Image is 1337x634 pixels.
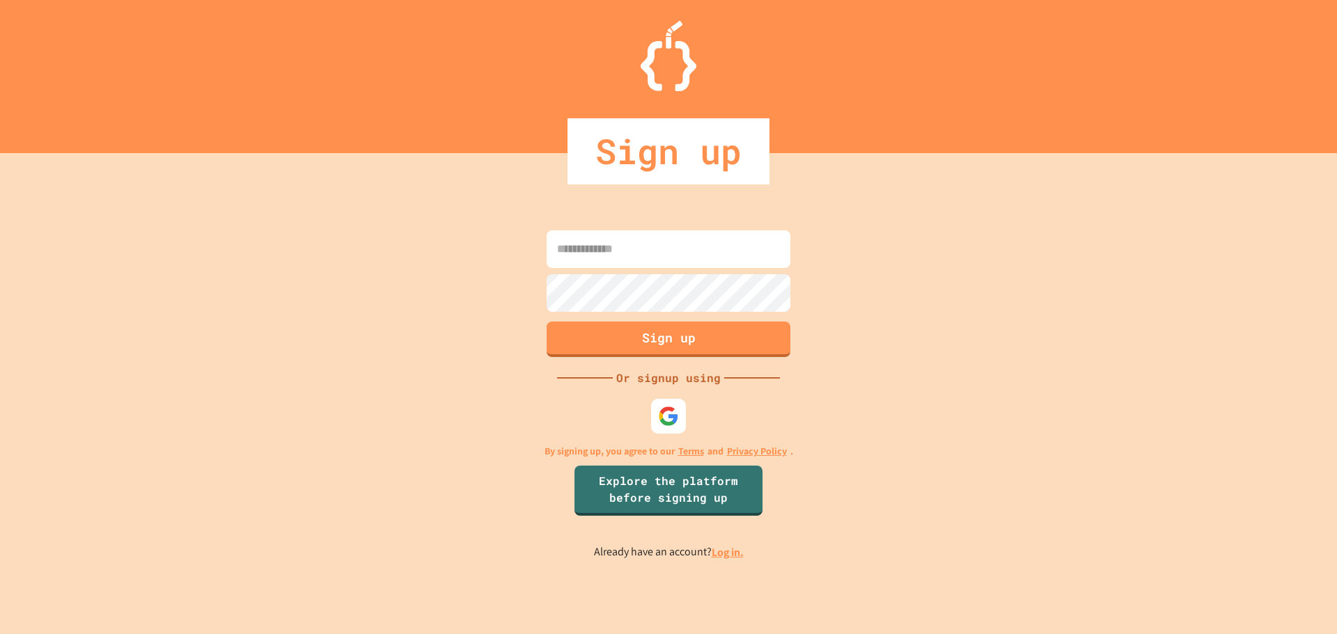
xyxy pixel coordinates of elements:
[712,545,744,560] a: Log in.
[641,21,696,91] img: Logo.svg
[658,406,679,427] img: google-icon.svg
[568,118,769,184] div: Sign up
[545,444,793,459] p: By signing up, you agree to our and .
[574,466,763,516] a: Explore the platform before signing up
[594,544,744,561] p: Already have an account?
[547,322,790,357] button: Sign up
[613,370,724,386] div: Or signup using
[678,444,704,459] a: Terms
[727,444,787,459] a: Privacy Policy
